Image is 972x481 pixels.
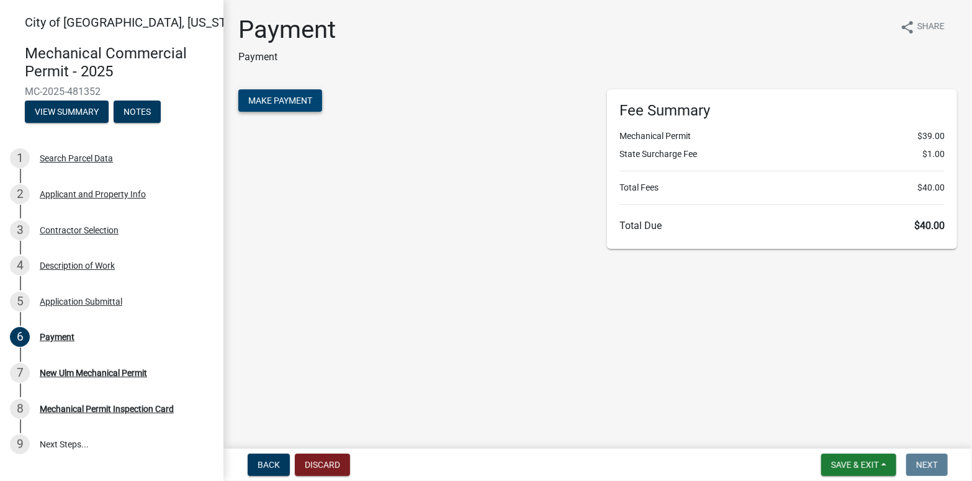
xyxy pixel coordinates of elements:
h1: Payment [238,15,336,45]
wm-modal-confirm: Summary [25,107,109,117]
h6: Fee Summary [619,102,945,120]
i: share [900,20,915,35]
h4: Mechanical Commercial Permit - 2025 [25,45,214,81]
button: Next [906,454,948,476]
button: Discard [295,454,350,476]
span: MC-2025-481352 [25,86,199,97]
div: 9 [10,434,30,454]
li: Mechanical Permit [619,130,945,143]
div: New Ulm Mechanical Permit [40,369,147,377]
div: 3 [10,220,30,240]
span: City of [GEOGRAPHIC_DATA], [US_STATE] [25,15,251,30]
div: Application Submittal [40,297,122,306]
div: Payment [40,333,74,341]
div: 5 [10,292,30,312]
div: 4 [10,256,30,276]
div: Contractor Selection [40,226,119,235]
button: Make Payment [238,89,322,112]
wm-modal-confirm: Notes [114,107,161,117]
div: Mechanical Permit Inspection Card [40,405,174,413]
span: $40.00 [914,220,945,232]
span: $40.00 [917,181,945,194]
button: Notes [114,101,161,123]
div: Applicant and Property Info [40,190,146,199]
span: Save & Exit [831,460,879,470]
div: 2 [10,184,30,204]
div: 6 [10,327,30,347]
span: Make Payment [248,96,312,106]
span: Back [258,460,280,470]
div: 7 [10,363,30,383]
li: Total Fees [619,181,945,194]
div: 1 [10,148,30,168]
div: 8 [10,399,30,419]
span: Next [916,460,938,470]
div: Search Parcel Data [40,154,113,163]
span: Share [917,20,945,35]
li: State Surcharge Fee [619,148,945,161]
button: View Summary [25,101,109,123]
h6: Total Due [619,220,945,232]
button: shareShare [890,15,955,39]
button: Save & Exit [821,454,896,476]
span: $1.00 [922,148,945,161]
span: $39.00 [917,130,945,143]
div: Description of Work [40,261,115,270]
button: Back [248,454,290,476]
p: Payment [238,50,336,65]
